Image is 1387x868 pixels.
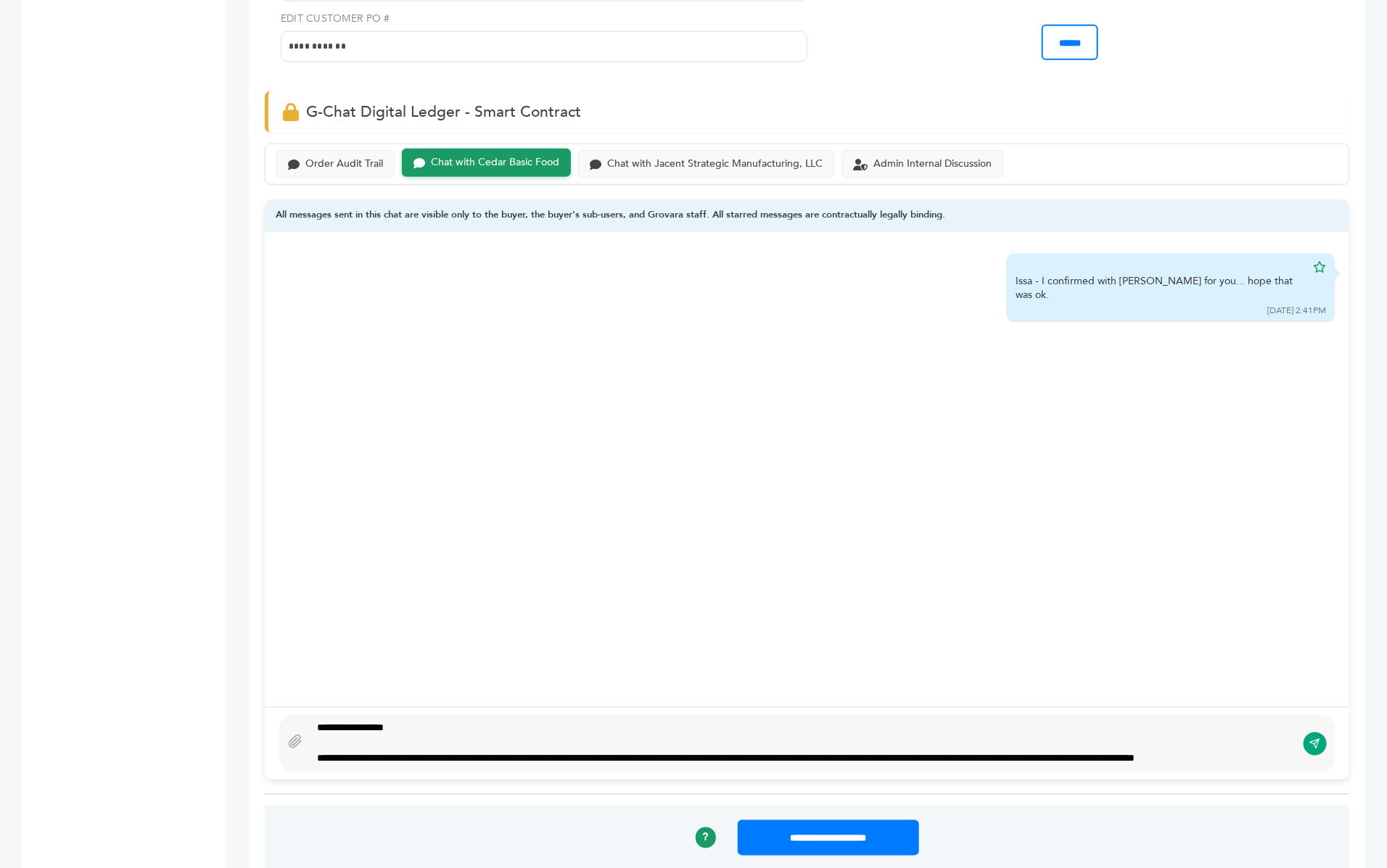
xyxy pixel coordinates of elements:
div: Admin Internal Discussion [873,158,992,170]
div: Order Audit Trail [305,158,383,170]
span: G-Chat Digital Ledger - Smart Contract [306,102,581,123]
a: ? [696,827,716,848]
div: Chat with Cedar Basic Food [431,157,559,169]
div: [DATE] 2:41PM [1267,305,1326,317]
div: Issa - I confirmed with [PERSON_NAME] for you... hope that was ok. [1016,274,1306,302]
div: Chat with Jacent Strategic Manufacturing, LLC [607,158,823,170]
label: EDIT CUSTOMER PO # [281,12,807,26]
div: All messages sent in this chat are visible only to the buyer, the buyer's sub-users, and Grovara ... [265,199,1349,232]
